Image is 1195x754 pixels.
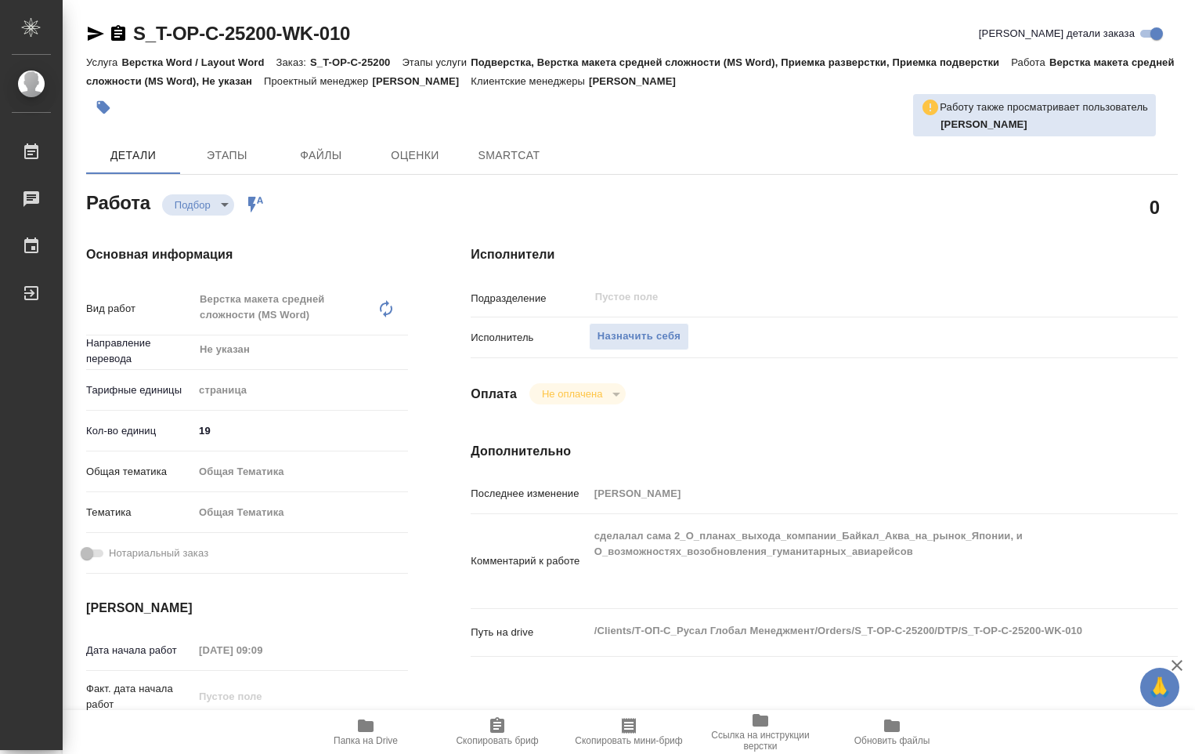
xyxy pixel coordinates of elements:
[471,56,1011,68] p: Подверстка, Верстка макета средней сложности (MS Word), Приемка разверстки, Приемка подверстки
[563,710,695,754] button: Скопировать мини-бриф
[109,546,208,561] span: Нотариальный заказ
[86,681,193,712] p: Факт. дата начала работ
[826,710,958,754] button: Обновить файлы
[471,146,547,165] span: SmartCat
[109,24,128,43] button: Скопировать ссылку
[456,735,538,746] span: Скопировать бриф
[471,385,517,404] h4: Оплата
[283,146,359,165] span: Файлы
[121,56,276,68] p: Верстка Word / Layout Word
[471,486,588,502] p: Последнее изменение
[594,288,1082,306] input: Пустое поле
[86,464,193,480] p: Общая тематика
[589,523,1119,596] textarea: сделалал сама 2_О_планах_выхода_компании_Байкал_Аква_на_рынок_Японии, и О_возможностях_возобновл...
[264,75,372,87] p: Проектный менеджер
[372,75,471,87] p: [PERSON_NAME]
[471,553,588,569] p: Комментарий к работе
[86,187,150,216] h2: Работа
[471,625,588,640] p: Путь на drive
[86,301,193,317] p: Вид работ
[86,56,121,68] p: Услуга
[471,442,1178,461] h4: Дополнительно
[276,56,310,68] p: Заказ:
[86,24,105,43] button: Скопировать ссылку для ЯМессенджера
[300,710,431,754] button: Папка на Drive
[471,330,588,346] p: Исполнитель
[193,499,408,526] div: Общая Тематика
[597,328,681,346] span: Назначить себя
[1140,668,1179,707] button: 🙏
[471,291,588,306] p: Подразделение
[310,56,402,68] p: S_T-OP-C-25200
[86,382,193,398] p: Тарифные единицы
[193,377,408,404] div: страница
[86,643,193,658] p: Дата начала работ
[940,118,1027,130] b: [PERSON_NAME]
[86,335,193,367] p: Направление перевода
[1146,671,1173,704] span: 🙏
[940,100,1148,115] p: Работу также просматривает пользователь
[193,419,408,442] input: ✎ Введи что-нибудь
[537,387,607,401] button: Не оплачена
[402,56,471,68] p: Этапы услуги
[193,639,330,662] input: Пустое поле
[695,710,826,754] button: Ссылка на инструкции верстки
[86,423,193,439] p: Кол-во единиц
[162,194,234,216] div: Подбор
[471,245,1178,264] h4: Исполнители
[86,90,121,125] button: Добавить тэг
[940,117,1148,132] p: Васютченко Александр
[431,710,563,754] button: Скопировать бриф
[575,735,682,746] span: Скопировать мини-бриф
[471,75,589,87] p: Клиентские менеджеры
[589,75,688,87] p: [PERSON_NAME]
[170,198,215,212] button: Подбор
[86,599,408,618] h4: [PERSON_NAME]
[133,23,350,44] a: S_T-OP-C-25200-WK-010
[334,735,398,746] span: Папка на Drive
[704,730,817,752] span: Ссылка на инструкции верстки
[589,482,1119,505] input: Пустое поле
[1150,194,1160,220] h2: 0
[86,505,193,520] p: Тематика
[979,26,1135,42] span: [PERSON_NAME] детали заказа
[1011,56,1049,68] p: Работа
[193,685,330,708] input: Пустое поле
[529,383,626,404] div: Подбор
[377,146,453,165] span: Оценки
[190,146,265,165] span: Этапы
[193,459,408,485] div: Общая Тематика
[854,735,930,746] span: Обновить файлы
[589,618,1119,644] textarea: /Clients/Т-ОП-С_Русал Глобал Менеджмент/Orders/S_T-OP-C-25200/DTP/S_T-OP-C-25200-WK-010
[86,245,408,264] h4: Основная информация
[96,146,171,165] span: Детали
[589,323,689,350] button: Назначить себя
